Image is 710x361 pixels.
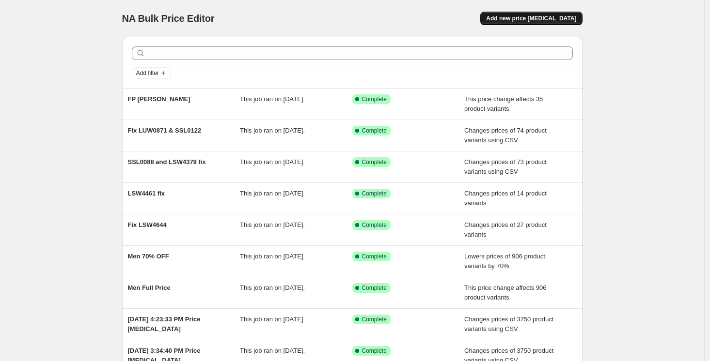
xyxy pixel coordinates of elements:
button: Add new price [MEDICAL_DATA] [480,12,582,25]
span: Complete [362,158,387,166]
span: This job ran on [DATE]. [240,190,305,197]
button: Add filter [132,67,171,79]
span: SSL0088 and LSW4379 fix [128,158,206,165]
span: This price change affects 35 product variants. [464,95,543,112]
span: Complete [362,95,387,103]
span: This job ran on [DATE]. [240,221,305,228]
span: Lowers prices of 906 product variants by 70% [464,253,545,270]
span: This job ran on [DATE]. [240,253,305,260]
span: [DATE] 4:23:33 PM Price [MEDICAL_DATA] [128,316,201,332]
span: Changes prices of 27 product variants [464,221,547,238]
span: Complete [362,284,387,292]
span: Complete [362,127,387,135]
span: Fix LSW4644 [128,221,167,228]
span: Complete [362,253,387,260]
span: Add new price [MEDICAL_DATA] [486,15,576,22]
span: Men 70% OFF [128,253,169,260]
span: NA Bulk Price Editor [122,13,215,24]
span: Changes prices of 14 product variants [464,190,547,207]
span: FP [PERSON_NAME] [128,95,190,103]
span: Changes prices of 3750 product variants using CSV [464,316,553,332]
span: Complete [362,221,387,229]
span: Fix LUW0871 & SSL0122 [128,127,202,134]
span: This price change affects 906 product variants. [464,284,547,301]
span: This job ran on [DATE]. [240,284,305,291]
span: Changes prices of 73 product variants using CSV [464,158,547,175]
span: Add filter [136,69,159,77]
span: Changes prices of 74 product variants using CSV [464,127,547,144]
span: This job ran on [DATE]. [240,347,305,354]
span: This job ran on [DATE]. [240,158,305,165]
span: Complete [362,347,387,355]
span: Men Full Price [128,284,171,291]
span: This job ran on [DATE]. [240,127,305,134]
span: This job ran on [DATE]. [240,95,305,103]
span: Complete [362,316,387,323]
span: This job ran on [DATE]. [240,316,305,323]
span: Complete [362,190,387,197]
span: LSW4461 fix [128,190,165,197]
